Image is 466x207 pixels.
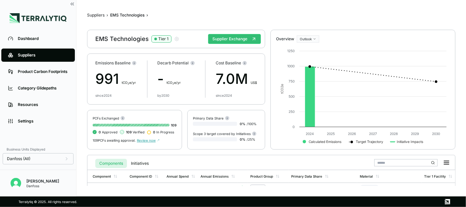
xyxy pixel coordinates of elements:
div: PCFs Exchanged [93,116,176,121]
span: Approved [99,130,117,134]
div: Component [93,174,111,178]
div: 7.0M [216,68,257,89]
div: Tier 1 Facility [424,174,446,178]
div: Component ID [130,174,152,178]
sub: 2 [128,82,129,85]
text: 250 [289,110,295,114]
span: 0 % [240,122,245,126]
div: Decarb Potential [158,60,195,66]
div: Business Units Displayed [3,145,74,153]
div: Primary Data Share [193,116,230,121]
div: Cost Baseline [216,60,257,66]
span: t CO e/yr [167,81,181,85]
div: Dashboard [18,36,68,41]
span: 0 [153,130,155,134]
text: 2025 [327,132,335,136]
div: Copper [360,185,379,191]
text: 2027 [369,132,377,136]
div: Category Glidepaths [18,86,68,91]
text: Calculated Emissions [309,140,341,144]
div: 991 [95,68,137,89]
div: Scope 3 target covered by Initiatives [193,131,257,136]
span: 0 [99,130,101,134]
button: Open user button [8,175,24,191]
span: / 25 % [247,137,255,141]
text: 0 [293,125,295,129]
div: Settings [18,119,68,124]
button: Initiatives [127,159,153,168]
div: Product Group [250,174,273,178]
div: Overview [276,36,294,42]
div: - [158,68,195,89]
div: [PERSON_NAME] [26,179,59,184]
span: Verified [126,130,144,134]
text: 2029 [411,132,419,136]
text: 500 [289,94,295,98]
div: since 2024 [216,93,232,97]
span: › [146,13,148,18]
tspan: 2 [280,86,284,88]
span: t CO e/yr [122,81,136,85]
button: Suppliers [87,13,105,18]
text: Initiative Impacts [397,140,423,144]
img: Logo [10,13,67,23]
div: since 2024 [95,93,111,97]
div: Product Carbon Footprints [18,69,68,74]
span: 109 [126,130,132,134]
div: by 2030 [158,93,170,97]
text: 1000 [287,64,295,68]
text: 2028 [390,132,398,136]
text: 2030 [432,132,440,136]
div: EMS Technologies [110,13,144,18]
span: › [107,13,108,18]
div: Tier 1 [158,36,169,42]
div: Primary Data Share [291,174,322,178]
div: Material [360,174,373,178]
span: Review now [137,138,160,142]
text: tCO e [280,84,284,94]
span: 109 PCFs awaiting approval. [93,138,136,142]
button: Outlook [297,35,319,43]
div: Emissions Baseline [95,60,137,66]
span: In Progress [153,130,174,134]
text: Target Trajectory [356,140,384,144]
sub: 2 [173,82,174,85]
img: Emily Calam [11,178,21,189]
span: 0 % [240,137,245,141]
span: 109 [171,123,176,127]
div: Annual Spend [167,174,189,178]
text: 1250 [287,49,295,53]
button: Supplier Exchange [208,34,261,44]
span: US$ [251,81,257,85]
span: / 100 % [247,122,257,126]
text: 2026 [348,132,356,136]
div: Annual Emissions [201,174,229,178]
text: 2024 [306,132,314,136]
button: Components [95,159,127,168]
div: Suppliers [18,52,68,58]
text: 750 [289,79,295,83]
div: Resources [18,102,68,107]
div: EMS Technologies [95,35,179,43]
div: Danfoss [26,184,59,188]
span: Danfoss (All) [7,156,30,161]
